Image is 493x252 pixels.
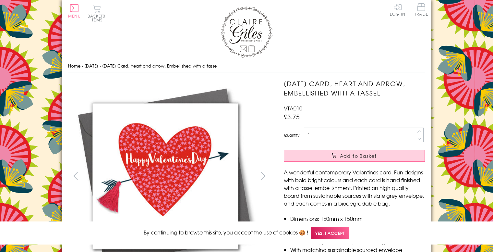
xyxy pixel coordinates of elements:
[68,59,425,73] nav: breadcrumbs
[68,63,80,69] a: Home
[311,227,349,239] span: Yes, I accept
[90,13,105,23] span: 0 items
[256,169,271,183] button: next
[284,150,425,162] button: Add to Basket
[100,63,101,69] span: ›
[102,63,218,69] span: [DATE] Card, heart and arrow, Embellished with a tassel
[284,132,299,138] label: Quantity
[390,3,405,16] a: Log In
[290,215,425,222] li: Dimensions: 150mm x 150mm
[415,3,428,17] a: Trade
[68,13,81,19] span: Menu
[68,4,81,18] button: Menu
[284,112,300,121] span: £3.75
[84,63,98,69] a: [DATE]
[82,63,83,69] span: ›
[284,104,302,112] span: VTA010
[340,153,377,159] span: Add to Basket
[284,79,425,98] h1: [DATE] Card, heart and arrow, Embellished with a tassel
[88,5,105,22] button: Basket0 items
[221,6,272,58] img: Claire Giles Greetings Cards
[415,3,428,16] span: Trade
[68,169,83,183] button: prev
[284,168,425,207] p: A wonderful contemporary Valentines card. Fun designs with bold bright colours and each card is h...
